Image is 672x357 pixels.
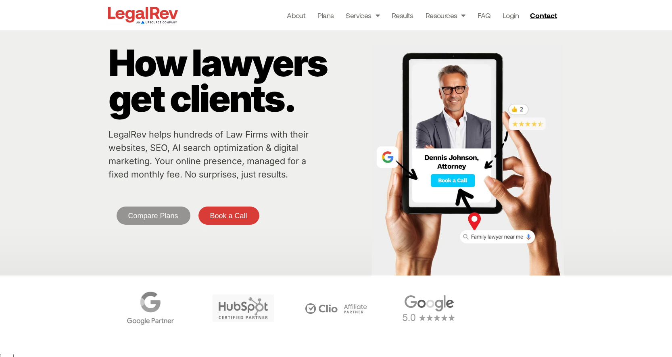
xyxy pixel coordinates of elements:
div: 4 / 6 [106,288,195,329]
a: Contact [527,9,562,22]
a: LegalRev helps hundreds of Law Firms with their websites, SEO, AI search optimization & digital m... [109,129,309,180]
p: How lawyers get clients. [109,45,368,116]
span: Compare Plans [128,212,178,219]
div: 2 / 6 [477,288,566,329]
span: Book a Call [210,212,247,219]
a: Book a Call [198,207,259,225]
a: Login [503,10,519,21]
a: Plans [317,10,334,21]
a: Compare Plans [117,207,190,225]
nav: Menu [287,10,519,21]
a: Services [346,10,380,21]
div: 5 / 6 [199,288,288,329]
div: Carousel [106,288,566,329]
div: 6 / 6 [292,288,380,329]
span: Contact [530,12,557,19]
a: About [287,10,305,21]
a: Results [392,10,413,21]
a: Resources [426,10,465,21]
a: FAQ [478,10,490,21]
div: 1 / 6 [384,288,473,329]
